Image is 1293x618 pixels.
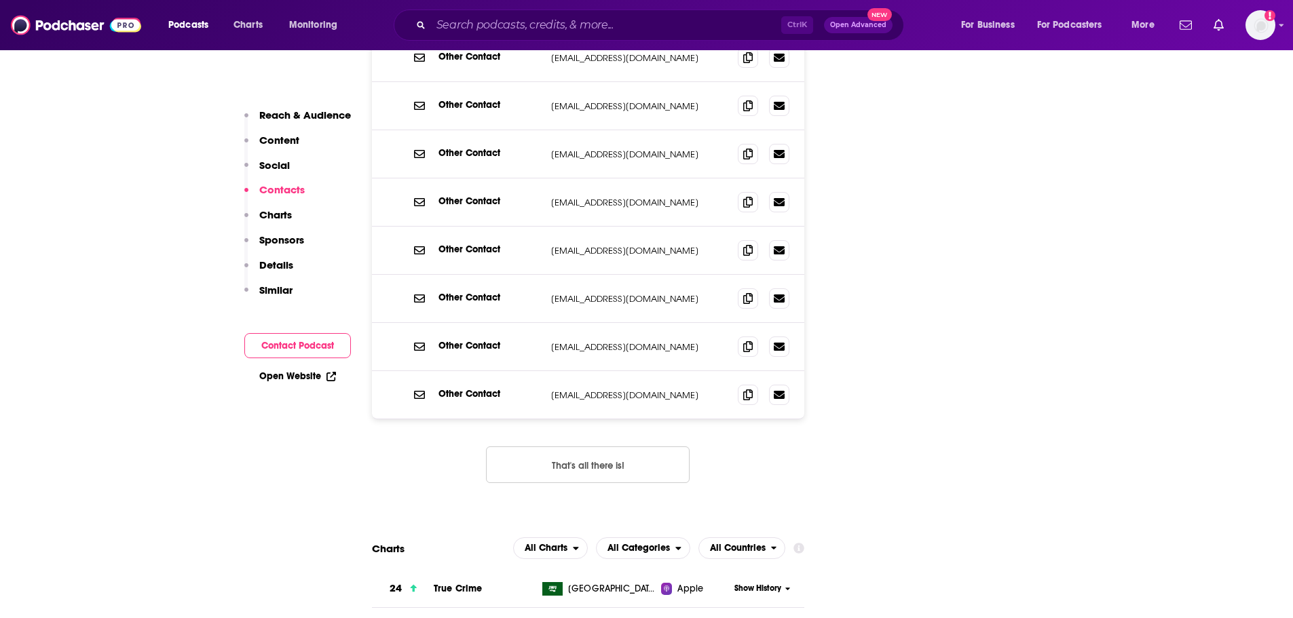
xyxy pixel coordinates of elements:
p: [EMAIL_ADDRESS][DOMAIN_NAME] [551,245,728,256]
button: open menu [280,14,355,36]
span: All Countries [710,543,766,553]
button: Social [244,159,290,184]
button: open menu [1028,14,1122,36]
a: Apple [661,582,730,596]
a: Show notifications dropdown [1174,14,1197,37]
span: All Categories [607,543,670,553]
p: [EMAIL_ADDRESS][DOMAIN_NAME] [551,197,728,208]
button: Show History [730,583,795,594]
span: Apple [677,582,703,596]
a: True Crime [434,583,483,594]
button: Contacts [244,183,305,208]
button: Charts [244,208,292,233]
p: Other Contact [438,147,540,159]
a: Charts [225,14,271,36]
p: Social [259,159,290,172]
span: New [867,8,892,21]
p: Other Contact [438,99,540,111]
button: Content [244,134,299,159]
span: Podcasts [168,16,208,35]
h2: Charts [372,542,405,555]
button: Reach & Audience [244,109,351,134]
button: Details [244,258,293,284]
p: [EMAIL_ADDRESS][DOMAIN_NAME] [551,100,728,112]
p: Reach & Audience [259,109,351,121]
p: Other Contact [438,244,540,255]
span: Show History [734,583,781,594]
p: Contacts [259,183,305,196]
span: All Charts [525,543,567,553]
p: [EMAIL_ADDRESS][DOMAIN_NAME] [551,389,728,401]
p: Other Contact [438,195,540,207]
svg: Add a profile image [1264,10,1275,21]
p: [EMAIL_ADDRESS][DOMAIN_NAME] [551,293,728,305]
p: Sponsors [259,233,304,246]
p: Other Contact [438,388,540,400]
button: open menu [1122,14,1172,36]
a: Show notifications dropdown [1208,14,1229,37]
input: Search podcasts, credits, & more... [431,14,781,36]
p: Content [259,134,299,147]
p: [EMAIL_ADDRESS][DOMAIN_NAME] [551,52,728,64]
button: Similar [244,284,293,309]
span: Logged in as tessvanden [1245,10,1275,40]
button: open menu [513,537,588,559]
span: Monitoring [289,16,337,35]
button: open menu [698,537,786,559]
div: Search podcasts, credits, & more... [407,9,917,41]
span: More [1131,16,1155,35]
p: Details [259,258,293,271]
p: Other Contact [438,340,540,351]
h2: Categories [596,537,690,559]
a: Open Website [259,370,336,382]
button: open menu [159,14,226,36]
button: Contact Podcast [244,333,351,358]
button: Sponsors [244,233,304,258]
a: 24 [372,570,434,607]
span: For Business [961,16,1015,35]
button: Nothing here. [486,446,690,483]
a: [GEOGRAPHIC_DATA] [537,582,661,596]
button: open menu [596,537,690,559]
p: Similar [259,284,293,296]
span: Open Advanced [830,22,886,28]
span: Saudi Arabia [568,582,656,596]
button: Show profile menu [1245,10,1275,40]
img: User Profile [1245,10,1275,40]
p: Other Contact [438,292,540,303]
button: Open AdvancedNew [824,17,893,33]
p: Charts [259,208,292,221]
button: open menu [952,14,1032,36]
p: [EMAIL_ADDRESS][DOMAIN_NAME] [551,149,728,160]
h2: Platforms [513,537,588,559]
h2: Countries [698,537,786,559]
span: Ctrl K [781,16,813,34]
img: Podchaser - Follow, Share and Rate Podcasts [11,12,141,38]
span: For Podcasters [1037,16,1102,35]
p: Other Contact [438,51,540,62]
span: Charts [233,16,263,35]
p: [EMAIL_ADDRESS][DOMAIN_NAME] [551,341,728,353]
h3: 24 [390,581,402,596]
